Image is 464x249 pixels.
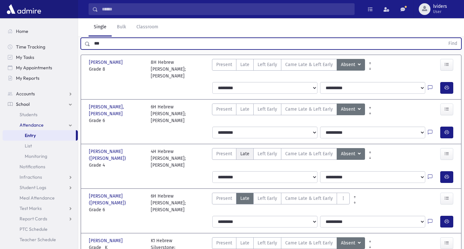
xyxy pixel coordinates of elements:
span: Grade 6 [89,117,144,124]
a: My Reports [3,73,78,83]
span: Notifications [20,164,45,170]
a: PTC Schedule [3,224,78,234]
span: My Reports [16,75,39,81]
span: [PERSON_NAME] [89,59,124,66]
span: lviders [433,4,447,9]
span: Infractions [20,174,42,180]
a: Bulk [112,18,131,36]
button: Absent [337,104,365,115]
img: AdmirePro [5,3,43,16]
a: Accounts [3,89,78,99]
div: AttTypes [212,59,365,79]
a: Home [3,26,78,36]
span: Absent [341,240,357,247]
span: Came Late & Left Early [285,195,333,202]
a: Monitoring [3,151,78,161]
a: My Appointments [3,62,78,73]
a: List [3,141,78,151]
span: Student Logs [20,185,46,190]
a: Infractions [3,172,78,182]
span: [PERSON_NAME] [89,237,124,244]
span: Entry [25,132,36,138]
span: Teacher Schedule [20,237,56,242]
button: Absent [337,237,365,249]
span: Came Late & Left Early [285,61,333,68]
div: AttTypes [212,193,350,213]
span: Time Tracking [16,44,45,50]
span: Attendance [20,122,44,128]
span: Came Late & Left Early [285,240,333,246]
a: School [3,99,78,109]
a: Time Tracking [3,42,78,52]
button: Absent [337,148,365,160]
a: Test Marks [3,203,78,214]
span: Test Marks [20,205,42,211]
a: My Tasks [3,52,78,62]
span: [PERSON_NAME] ([PERSON_NAME]) [89,193,144,206]
span: Late [240,195,249,202]
span: Grade 6 [89,206,144,213]
a: Attendance [3,120,78,130]
div: AttTypes [212,148,365,169]
span: Present [216,195,232,202]
span: Report Cards [20,216,47,222]
a: Report Cards [3,214,78,224]
a: Entry [3,130,76,141]
span: Late [240,106,249,113]
span: Left Early [258,195,277,202]
input: Search [98,3,354,15]
span: Came Late & Left Early [285,106,333,113]
span: Grade 4 [89,162,144,169]
button: Find [444,38,461,49]
div: 4H Hebrew [PERSON_NAME]; [PERSON_NAME] [151,148,206,169]
span: [PERSON_NAME], [PERSON_NAME] [89,104,144,117]
span: Late [240,150,249,157]
div: 8H Hebrew [PERSON_NAME]; [PERSON_NAME] [151,59,206,79]
span: Accounts [16,91,35,97]
span: PTC Schedule [20,226,48,232]
div: 6H Hebrew [PERSON_NAME]; [PERSON_NAME] [151,193,206,213]
span: Absent [341,106,357,113]
span: Left Early [258,61,277,68]
a: Teacher Schedule [3,234,78,245]
div: AttTypes [212,104,365,124]
span: Came Late & Left Early [285,150,333,157]
a: Students [3,109,78,120]
a: Notifications [3,161,78,172]
a: Meal Attendance [3,193,78,203]
span: Left Early [258,150,277,157]
a: Classroom [131,18,163,36]
span: Absent [341,150,357,158]
span: Late [240,61,249,68]
span: Left Early [258,106,277,113]
span: Present [216,240,232,246]
span: [PERSON_NAME] ([PERSON_NAME]) [89,148,144,162]
button: Absent [337,59,365,71]
span: My Appointments [16,65,52,71]
span: Present [216,61,232,68]
span: Monitoring [25,153,47,159]
span: Absent [341,61,357,68]
span: Present [216,106,232,113]
div: 6H Hebrew [PERSON_NAME]; [PERSON_NAME] [151,104,206,124]
a: Single [89,18,112,36]
span: Home [16,28,28,34]
span: School [16,101,30,107]
span: List [25,143,32,149]
span: Present [216,150,232,157]
span: Meal Attendance [20,195,55,201]
span: Grade 8 [89,66,144,73]
span: User [433,9,447,14]
a: Student Logs [3,182,78,193]
span: My Tasks [16,54,34,60]
span: Students [20,112,37,118]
